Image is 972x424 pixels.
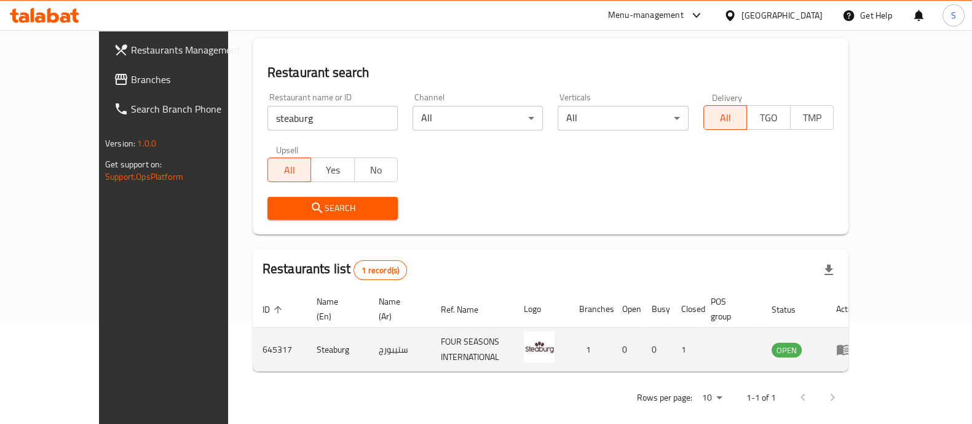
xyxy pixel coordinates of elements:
button: Yes [310,158,354,182]
button: All [267,158,311,182]
div: Export file [814,255,844,285]
div: OPEN [772,343,802,358]
h2: Restaurants list [263,260,407,280]
span: 1.0.0 [137,135,156,151]
div: [GEOGRAPHIC_DATA] [741,9,823,22]
span: TGO [752,109,785,127]
span: S [951,9,956,22]
span: Ref. Name [441,302,494,317]
p: 1-1 of 1 [746,390,776,406]
a: Support.OpsPlatform [105,169,183,185]
span: OPEN [772,343,802,358]
span: All [709,109,742,127]
td: 645317 [253,328,307,372]
button: TGO [746,105,790,130]
div: All [558,106,688,130]
div: All [413,106,543,130]
span: Name (Ar) [379,294,416,324]
a: Restaurants Management [104,35,261,65]
td: Steaburg [307,328,369,372]
span: Version: [105,135,135,151]
td: 0 [642,328,671,372]
div: Total records count [354,260,407,280]
div: Rows per page: [697,389,727,407]
a: Branches [104,65,261,94]
span: Branches [131,72,251,87]
td: ستيبورج [369,328,431,372]
span: POS group [711,294,747,324]
button: All [703,105,747,130]
th: Closed [671,290,701,328]
button: TMP [790,105,834,130]
span: All [273,161,306,179]
td: 0 [612,328,642,372]
span: 1 record(s) [354,265,406,276]
th: Busy [642,290,671,328]
td: 1 [671,328,701,372]
button: No [354,158,398,182]
span: Status [772,302,812,317]
p: Rows per page: [637,390,692,406]
span: Search [277,201,388,216]
span: Search Branch Phone [131,102,251,116]
td: 1 [569,328,612,372]
th: Action [826,290,869,328]
h2: Restaurant search [267,63,834,82]
table: enhanced table [253,290,869,372]
label: Delivery [712,93,743,102]
button: Search [267,197,398,220]
th: Logo [514,290,569,328]
label: Upsell [276,145,299,154]
span: Yes [316,161,349,179]
th: Open [612,290,642,328]
img: Steaburg [524,332,555,362]
span: ID [263,302,286,317]
span: No [360,161,393,179]
span: Get support on: [105,156,162,172]
a: Search Branch Phone [104,94,261,124]
td: FOUR SEASONS INTERNATIONAL [431,328,514,372]
span: Name (En) [317,294,354,324]
span: Restaurants Management [131,42,251,57]
th: Branches [569,290,612,328]
span: TMP [796,109,829,127]
div: Menu-management [608,8,684,23]
input: Search for restaurant name or ID.. [267,106,398,130]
